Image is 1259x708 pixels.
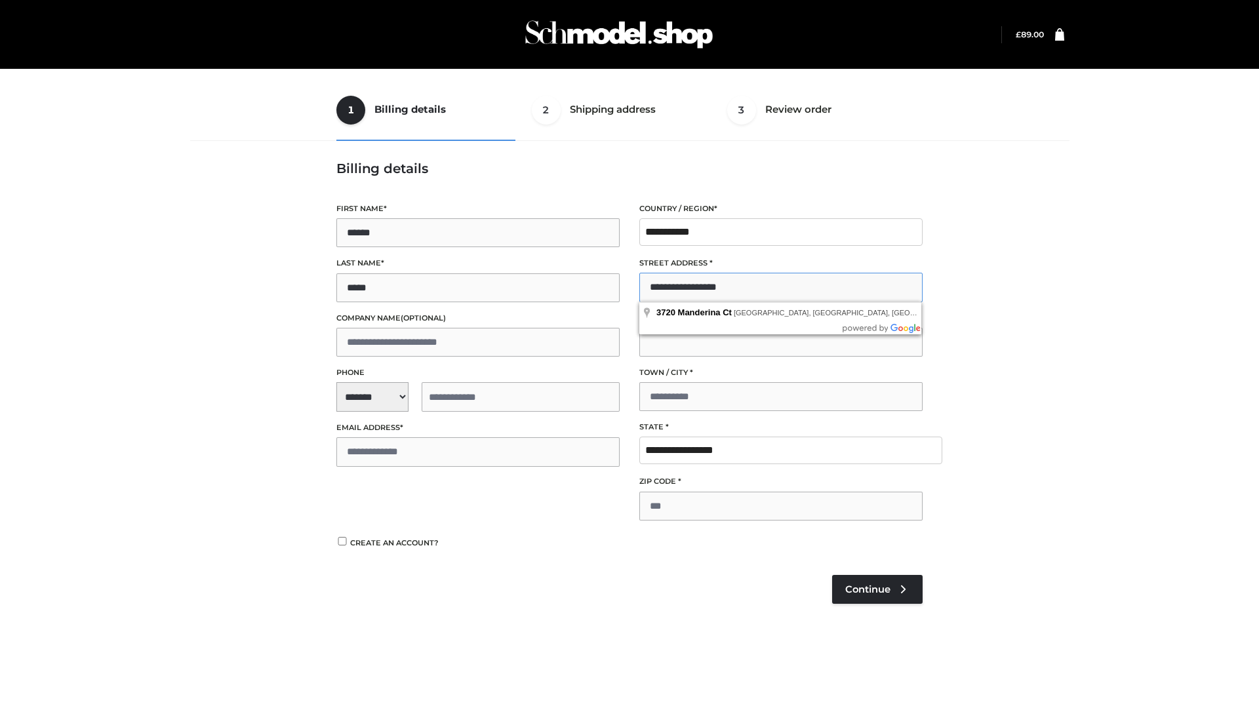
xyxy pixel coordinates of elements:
h3: Billing details [336,161,923,176]
span: Continue [845,583,890,595]
a: Continue [832,575,923,604]
span: (optional) [401,313,446,323]
span: £ [1016,29,1021,39]
label: Last name [336,257,620,269]
span: 3720 [656,307,675,317]
label: Company name [336,312,620,324]
label: ZIP Code [639,475,923,488]
span: Manderina Ct [678,307,732,317]
input: Create an account? [336,537,348,545]
bdi: 89.00 [1016,29,1044,39]
span: Create an account? [350,538,439,547]
label: Email address [336,422,620,434]
label: First name [336,203,620,215]
label: Phone [336,366,620,379]
label: State [639,421,923,433]
span: [GEOGRAPHIC_DATA], [GEOGRAPHIC_DATA], [GEOGRAPHIC_DATA] [734,309,967,317]
a: £89.00 [1016,29,1044,39]
img: Schmodel Admin 964 [521,9,717,60]
label: Town / City [639,366,923,379]
label: Street address [639,257,923,269]
label: Country / Region [639,203,923,215]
